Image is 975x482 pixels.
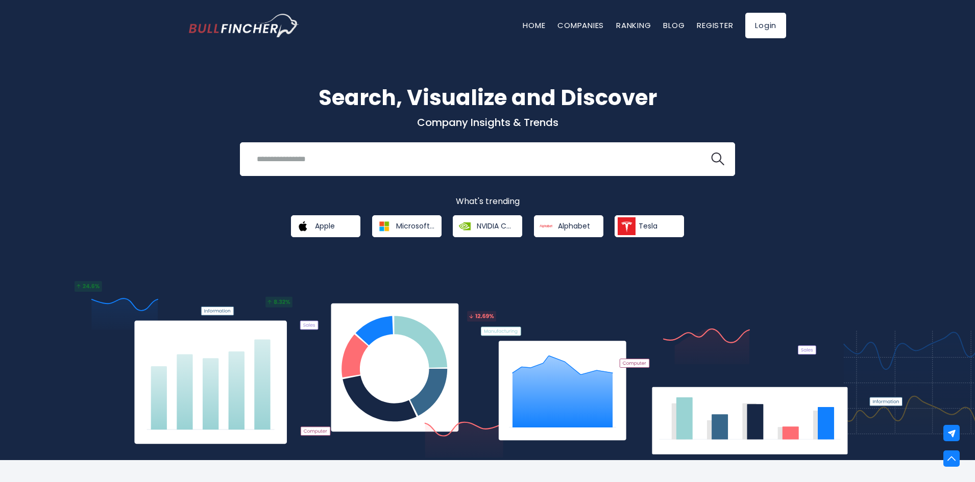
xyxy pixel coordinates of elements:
[189,14,299,37] img: Bullfincher logo
[291,215,360,237] a: Apple
[697,20,733,31] a: Register
[558,221,590,231] span: Alphabet
[189,116,786,129] p: Company Insights & Trends
[523,20,545,31] a: Home
[534,215,603,237] a: Alphabet
[189,196,786,207] p: What's trending
[189,14,299,37] a: Go to homepage
[189,82,786,114] h1: Search, Visualize and Discover
[663,20,685,31] a: Blog
[745,13,786,38] a: Login
[615,215,684,237] a: Tesla
[639,221,657,231] span: Tesla
[372,215,442,237] a: Microsoft Corporation
[315,221,335,231] span: Apple
[616,20,651,31] a: Ranking
[396,221,434,231] span: Microsoft Corporation
[453,215,522,237] a: NVIDIA Corporation
[711,153,724,166] img: search icon
[477,221,515,231] span: NVIDIA Corporation
[557,20,604,31] a: Companies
